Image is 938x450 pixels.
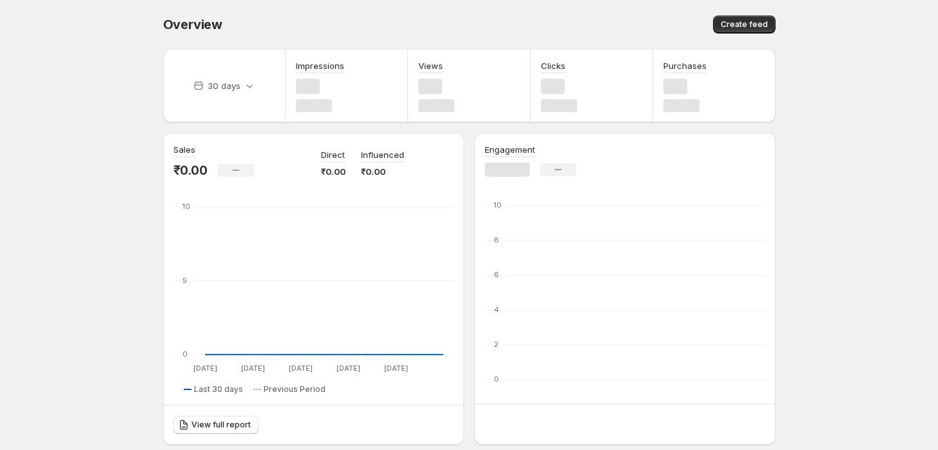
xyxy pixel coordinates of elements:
text: 6 [494,270,499,279]
p: ₹0.00 [321,165,346,178]
h3: Purchases [663,59,707,72]
p: Influenced [361,148,404,161]
text: [DATE] [336,364,360,373]
span: Previous Period [264,384,326,395]
text: 0 [494,375,499,384]
span: View full report [191,420,251,430]
text: [DATE] [384,364,407,373]
h3: Sales [173,143,195,156]
text: 10 [182,202,190,211]
a: View full report [173,416,259,434]
h3: Engagement [485,143,535,156]
button: Create feed [713,15,776,34]
span: Create feed [721,19,768,30]
h3: Impressions [296,59,344,72]
span: Overview [163,17,222,32]
p: 30 days [208,79,240,92]
span: Last 30 days [194,384,243,395]
p: ₹0.00 [361,165,404,178]
p: ₹0.00 [173,162,208,178]
h3: Clicks [541,59,565,72]
p: Direct [321,148,345,161]
h3: Views [418,59,443,72]
text: 8 [494,235,499,244]
text: [DATE] [240,364,264,373]
text: 2 [494,340,498,349]
text: 4 [494,305,499,314]
text: 10 [494,201,502,210]
text: [DATE] [288,364,312,373]
text: 5 [182,276,187,285]
text: [DATE] [193,364,217,373]
text: 0 [182,349,188,358]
